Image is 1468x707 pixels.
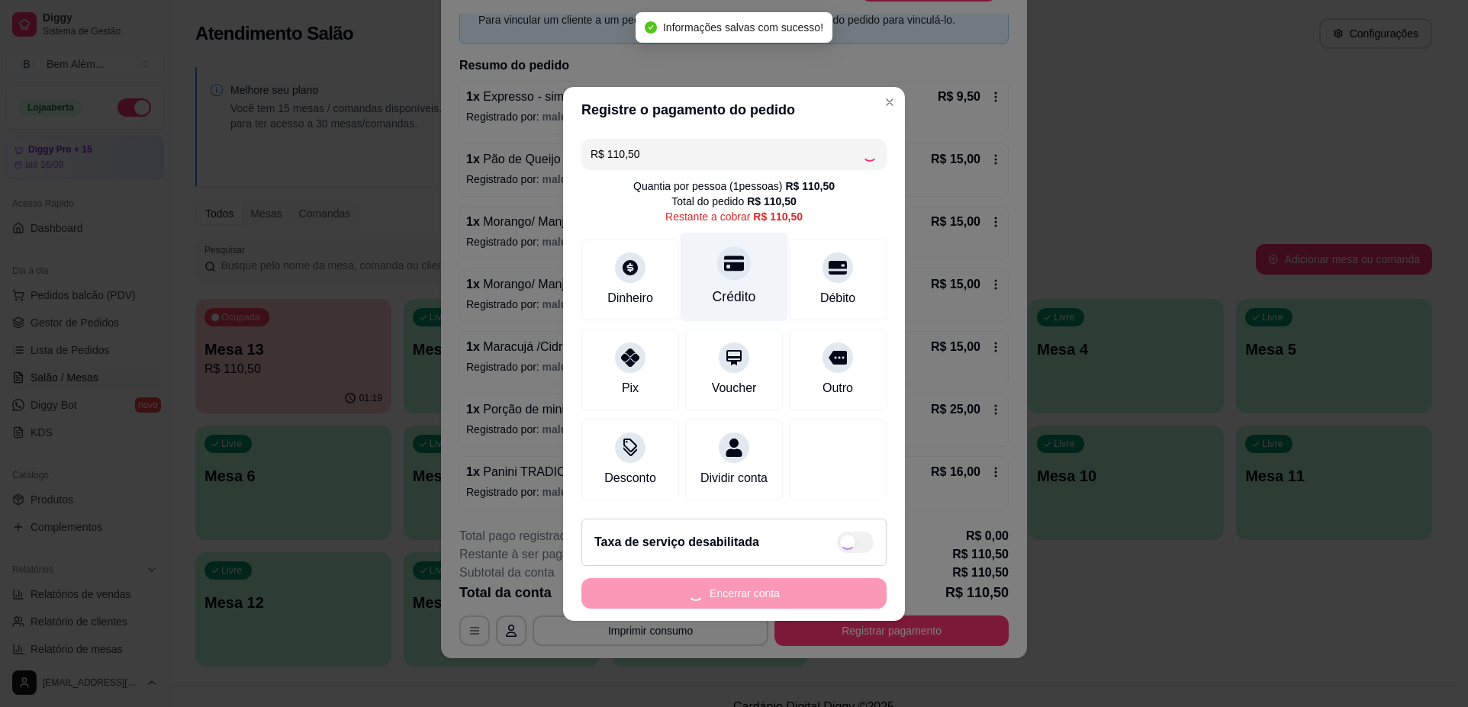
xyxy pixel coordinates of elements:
div: Outro [823,379,853,397]
div: R$ 110,50 [753,209,803,224]
div: Crédito [713,287,756,307]
div: R$ 110,50 [747,194,797,209]
div: Total do pedido [671,194,797,209]
div: Quantia por pessoa ( 1 pessoas) [633,178,835,194]
div: Dinheiro [607,289,653,307]
input: Ex.: hambúrguer de cordeiro [591,139,862,169]
div: Loading [862,146,877,162]
span: check-circle [645,21,657,34]
div: Desconto [604,469,656,487]
div: Débito [820,289,855,307]
div: R$ 110,50 [785,178,835,194]
div: Pix [622,379,639,397]
h2: Taxa de serviço desabilitada [594,533,759,551]
span: Informações salvas com sucesso! [663,21,823,34]
header: Registre o pagamento do pedido [563,87,905,133]
div: Dividir conta [700,469,768,487]
div: Voucher [712,379,757,397]
button: Close [877,90,902,114]
div: Restante a cobrar [665,209,803,224]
